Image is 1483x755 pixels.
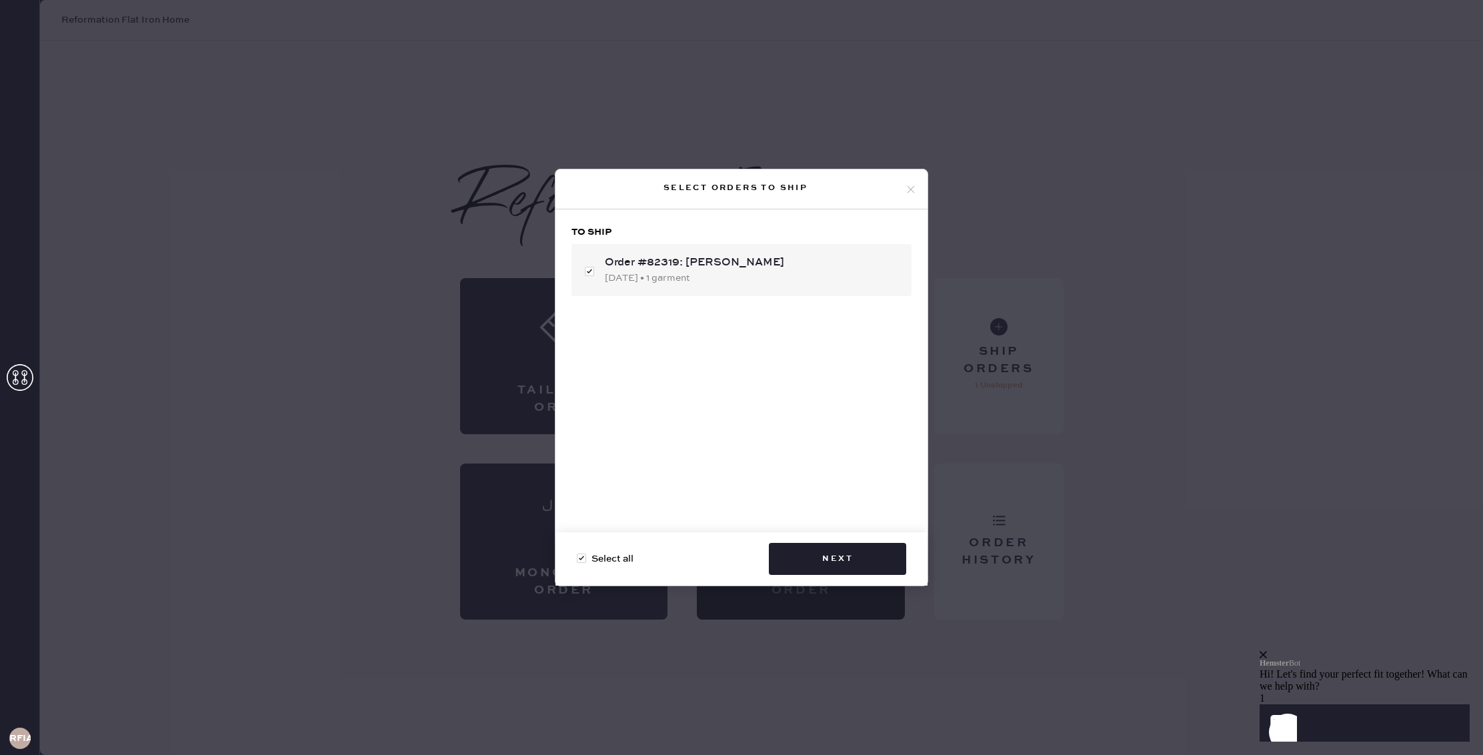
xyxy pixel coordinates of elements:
h3: RFIA [9,734,31,743]
span: Select all [591,552,633,566]
button: Next [769,543,906,575]
div: [DATE] • 1 garment [605,271,901,285]
h3: To ship [571,225,912,239]
div: Order #82319: [PERSON_NAME] [605,255,901,271]
div: Select orders to ship [566,180,905,196]
iframe: Front Chat [1260,570,1480,752]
